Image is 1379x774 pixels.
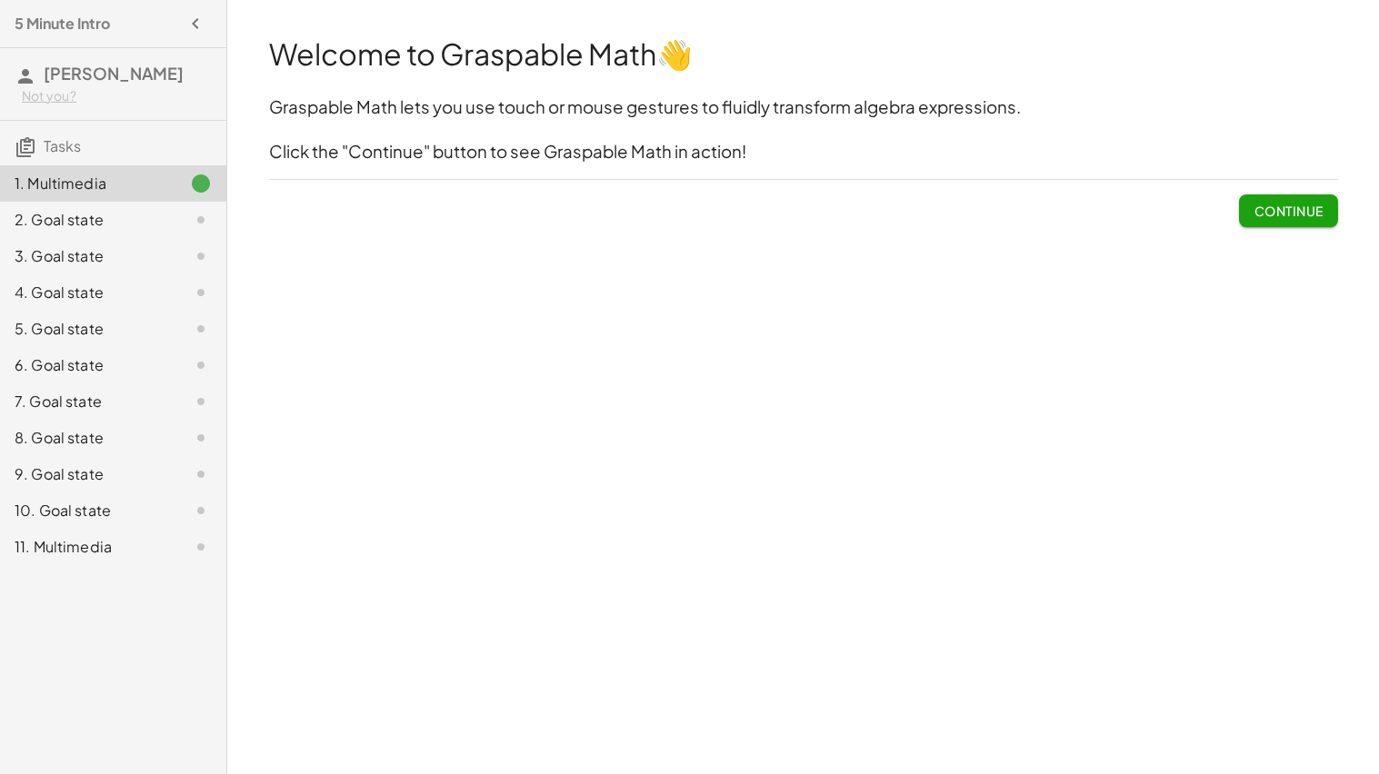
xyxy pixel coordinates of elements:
div: 6. Goal state [15,354,161,376]
h4: 5 Minute Intro [15,13,110,35]
div: 8. Goal state [15,427,161,449]
i: Task not started. [190,209,212,231]
strong: 👋 [656,35,693,72]
div: Not you? [22,87,212,105]
div: 9. Goal state [15,463,161,485]
h3: Click the "Continue" button to see Graspable Math in action! [269,140,1338,164]
div: 1. Multimedia [15,173,161,194]
i: Task not started. [190,318,212,340]
div: 4. Goal state [15,282,161,303]
button: Continue [1239,194,1337,227]
div: 7. Goal state [15,391,161,412]
div: 5. Goal state [15,318,161,340]
span: Continue [1254,203,1323,219]
i: Task not started. [190,282,212,303]
i: Task not started. [190,463,212,485]
span: Tasks [44,136,81,155]
h3: Graspable Math lets you use touch or mouse gestures to fluidly transform algebra expressions. [269,95,1338,120]
div: 3. Goal state [15,245,161,267]
div: 10. Goal state [15,500,161,521]
i: Task not started. [190,500,212,521]
div: 11. Multimedia [15,536,161,558]
i: Task not started. [190,536,212,558]
i: Task not started. [190,427,212,449]
i: Task not started. [190,391,212,412]
div: 2. Goal state [15,209,161,231]
i: Task not started. [190,354,212,376]
i: Task not started. [190,245,212,267]
span: [PERSON_NAME] [44,63,184,84]
h1: Welcome to Graspable Math [269,34,1338,74]
i: Task finished. [190,173,212,194]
